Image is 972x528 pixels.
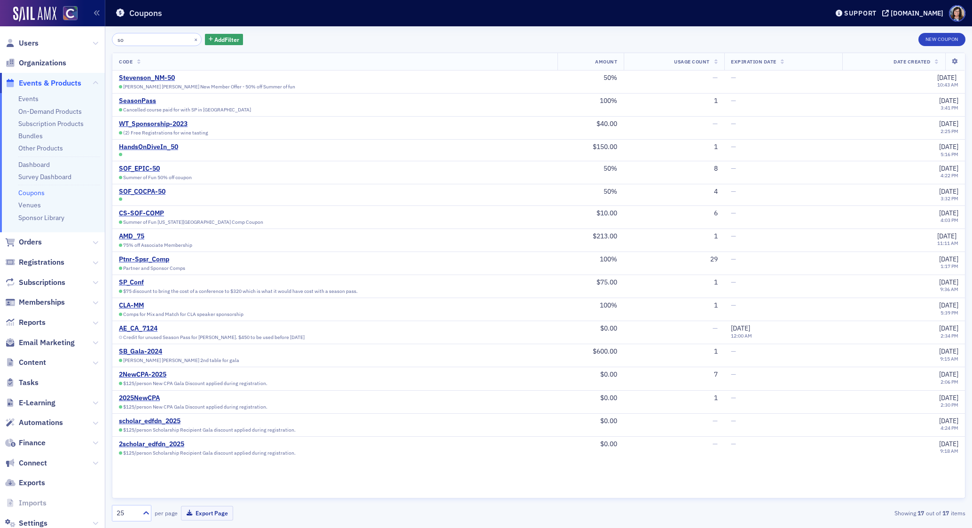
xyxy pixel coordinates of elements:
[600,301,617,309] span: 100%
[713,324,718,332] span: —
[941,104,958,111] time: 3:41 PM
[119,188,165,196] a: SOF_COCPA-50
[939,209,958,217] span: [DATE]
[192,35,200,43] button: ×
[939,142,958,151] span: [DATE]
[19,378,39,388] span: Tasks
[941,378,958,385] time: 2:06 PM
[18,144,63,152] a: Other Products
[119,255,209,264] a: Ptnr-Spsr_Comp
[596,209,617,217] span: $10.00
[731,301,736,309] span: —
[939,164,958,173] span: [DATE]
[939,440,958,448] span: [DATE]
[13,7,56,22] a: SailAMX
[941,425,958,431] time: 4:24 PM
[731,142,736,151] span: —
[940,448,958,454] time: 9:18 AM
[5,237,42,247] a: Orders
[916,509,926,517] strong: 17
[19,257,64,268] span: Registrations
[941,509,951,517] strong: 17
[5,498,47,508] a: Imports
[731,73,736,82] span: —
[119,347,239,356] a: SB_Gala-2024
[674,58,710,65] span: Usage Count
[600,324,617,332] span: $0.00
[119,120,209,128] div: WT_Sponsorship-2023
[19,357,46,368] span: Content
[112,33,202,46] input: Search…
[181,506,233,520] button: Export Page
[600,440,617,448] span: $0.00
[939,417,958,425] span: [DATE]
[19,398,55,408] span: E-Learning
[119,143,178,151] div: HandsOnDiveIn_50
[119,440,296,449] a: 2scholar_edfdn_2025
[630,97,718,105] div: 1
[123,404,267,410] span: $125/person New CPA Gala Discount applied during registration.
[731,164,736,173] span: —
[949,5,965,22] span: Profile
[941,128,958,134] time: 2:25 PM
[731,324,750,332] span: [DATE]
[123,219,263,225] span: Summer of Fun [US_STATE][GEOGRAPHIC_DATA] Comp Coupon
[713,417,718,425] span: —
[19,498,47,508] span: Imports
[940,355,958,362] time: 9:15 AM
[731,370,736,378] span: —
[5,458,47,468] a: Connect
[123,380,267,386] span: $125/person New CPA Gala Discount applied during registration.
[119,58,133,65] span: Code
[123,265,209,271] span: Partner and Sponsor Comps
[630,143,718,151] div: 1
[939,96,958,105] span: [DATE]
[940,286,958,292] time: 9:36 AM
[119,165,209,173] div: SOF_EPIC-50
[123,334,305,340] span: Credit for unused Season Pass for [PERSON_NAME]. $450 to be used before [DATE]
[119,417,296,426] a: scholar_edfdn_2025
[731,58,776,65] span: Expiration Date
[713,440,718,448] span: —
[214,35,239,44] span: Add Filter
[630,232,718,241] div: 1
[19,458,47,468] span: Connect
[630,347,718,356] div: 1
[688,509,965,517] div: Showing out of items
[119,278,358,287] a: SP_Conf
[630,301,718,310] div: 1
[939,370,958,378] span: [DATE]
[18,189,45,197] a: Coupons
[630,394,718,402] div: 1
[894,58,930,65] span: Date Created
[19,277,65,288] span: Subscriptions
[119,209,263,218] div: CS-SOF-COMP
[18,119,84,128] a: Subscription Products
[18,213,64,222] a: Sponsor Library
[630,188,718,196] div: 4
[604,187,617,196] span: 50%
[155,509,178,517] label: per page
[119,394,267,402] div: 2025NewCPA
[630,370,718,379] div: 7
[937,73,956,82] span: [DATE]
[119,370,267,379] a: 2NewCPA-2025
[119,324,305,333] a: AE_CA_7124
[123,174,209,181] span: Summer of Fun 50% off coupon
[937,81,958,88] time: 10:43 AM
[205,34,243,46] button: AddFilter
[939,255,958,263] span: [DATE]
[731,417,736,425] span: —
[731,332,752,339] time: 12:00 AM
[19,58,66,68] span: Organizations
[19,317,46,328] span: Reports
[941,195,958,202] time: 3:32 PM
[18,201,41,209] a: Venues
[596,278,617,286] span: $75.00
[713,73,718,82] span: —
